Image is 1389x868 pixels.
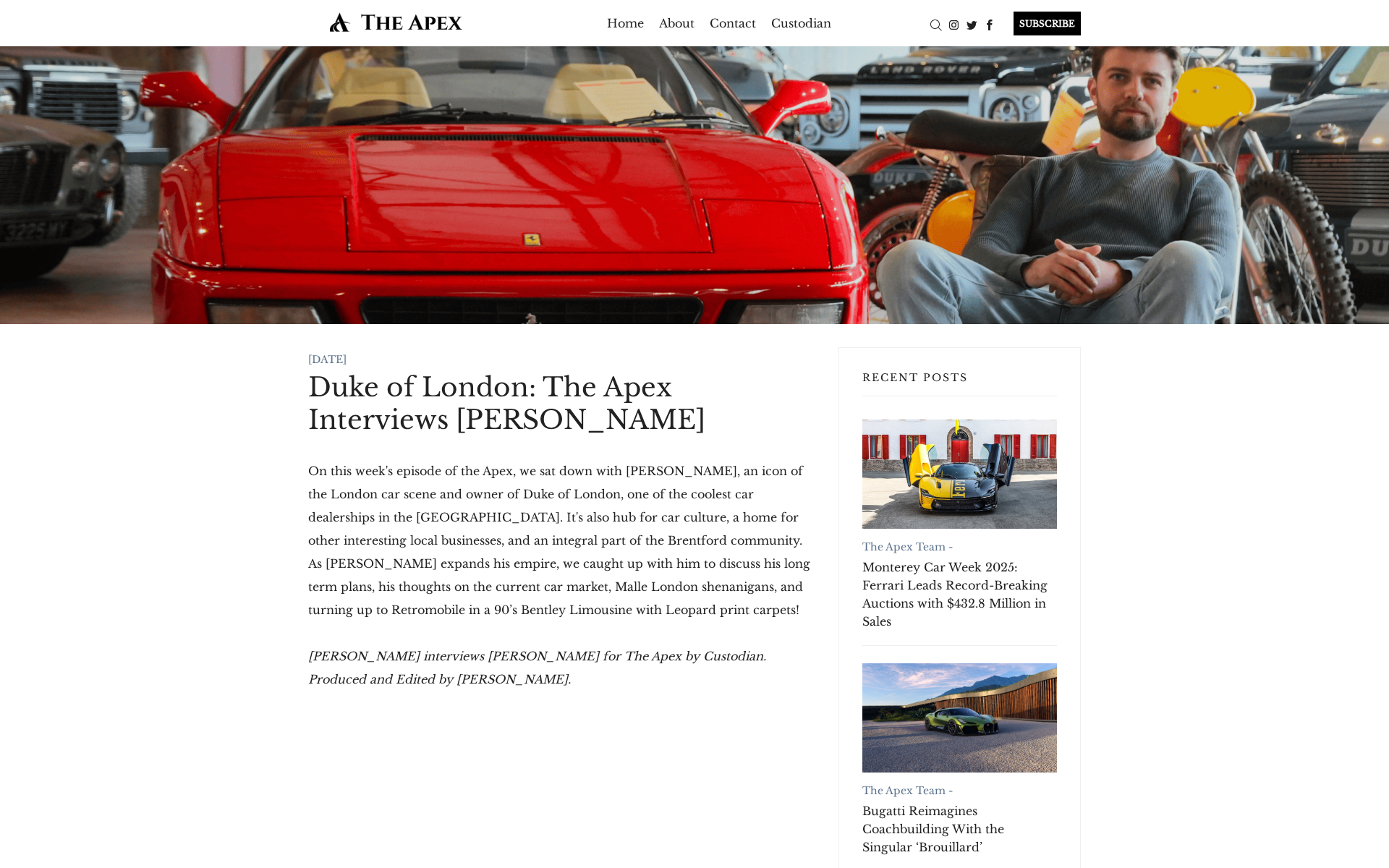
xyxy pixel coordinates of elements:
a: Bugatti Reimagines Coachbuilding With the Singular ‘Brouillard’ [862,663,1057,773]
a: The Apex Team - [862,540,953,553]
div: SUBSCRIBE [1014,12,1081,35]
a: Instagram [945,17,963,31]
h1: Duke of London: The Apex Interviews [PERSON_NAME] [308,371,815,436]
a: Custodian [771,12,831,35]
a: Monterey Car Week 2025: Ferrari Leads Record-Breaking Auctions with $432.8 Million in Sales [862,558,1057,631]
em: [PERSON_NAME] interviews [PERSON_NAME] for The Apex by Custodian. Produced and Edited by [PERSON_... [308,649,766,686]
a: Home [607,12,644,35]
a: Contact [710,12,756,35]
a: The Apex Team - [862,784,953,797]
a: Search [927,17,945,31]
a: Twitter [963,17,981,31]
p: On this week's episode of the Apex, we sat down with [PERSON_NAME], an icon of the London car sce... [308,459,815,621]
a: Bugatti Reimagines Coachbuilding With the Singular ‘Brouillard’ [862,802,1057,856]
a: Monterey Car Week 2025: Ferrari Leads Record-Breaking Auctions with $432.8 Million in Sales [862,420,1057,529]
a: About [659,12,694,35]
time: [DATE] [308,353,347,366]
img: The Apex by Custodian [308,12,484,33]
a: SUBSCRIBE [999,12,1081,35]
h3: Recent Posts [862,371,1057,396]
a: Facebook [981,17,999,31]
